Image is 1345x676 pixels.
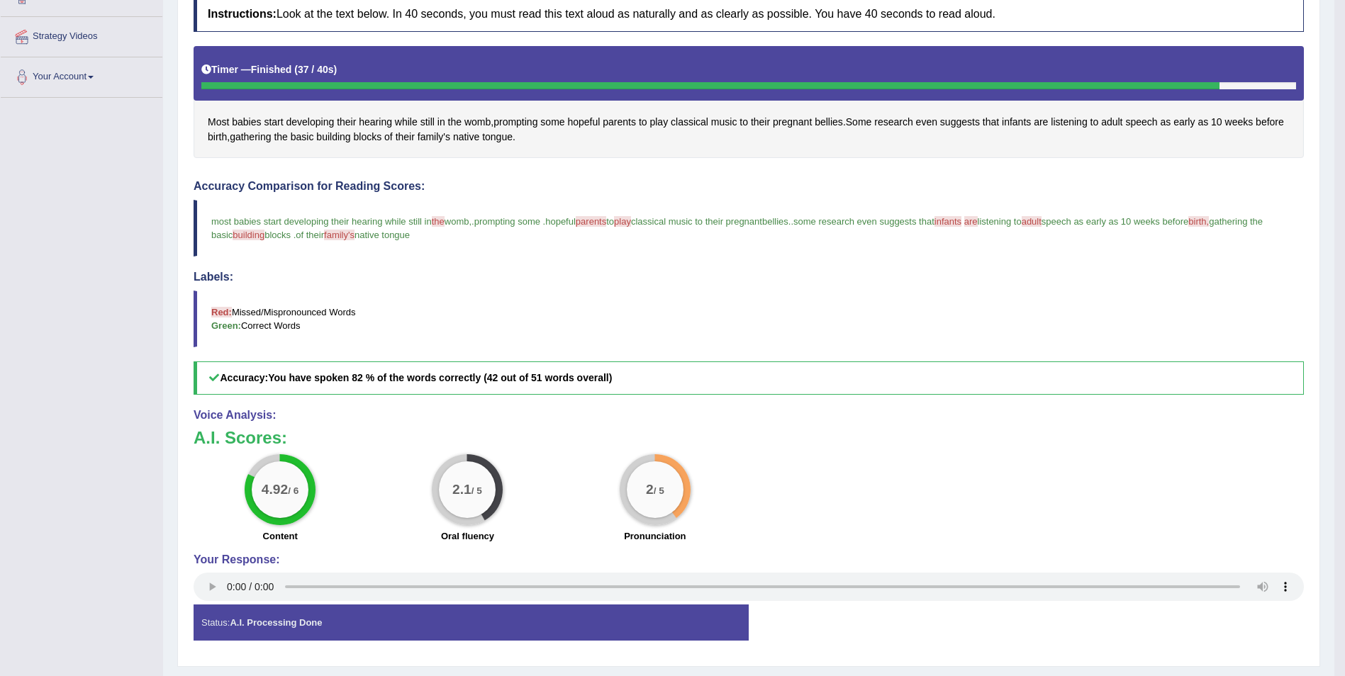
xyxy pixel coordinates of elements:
span: blocks [264,230,291,240]
small: / 6 [288,486,298,497]
span: Click to see word definition [740,115,748,130]
span: Click to see word definition [874,115,913,130]
span: Click to see word definition [1198,115,1208,130]
span: Click to see word definition [286,115,335,130]
span: most babies start developing their hearing while still in [211,216,432,227]
b: Instructions: [208,8,277,20]
big: 2.1 [453,482,472,497]
span: Click to see word definition [983,115,999,130]
b: ) [334,64,337,75]
span: bellies [762,216,788,227]
span: Click to see word definition [846,115,872,130]
span: speech as early as 10 weeks before [1042,216,1188,227]
span: Click to see word definition [420,115,435,130]
span: Click to see word definition [711,115,737,130]
b: ( [294,64,298,75]
span: Click to see word definition [671,115,708,130]
span: Click to see word definition [603,115,636,130]
h4: Your Response: [194,553,1304,566]
a: Strategy Videos [1,17,162,52]
b: You have spoken 82 % of the words correctly (42 out of 51 words overall) [268,372,612,383]
b: Finished [251,64,292,75]
h4: Voice Analysis: [194,409,1304,422]
span: Click to see word definition [1002,115,1031,130]
span: are [964,216,978,227]
span: classical music to their pregnant [631,216,762,227]
span: Click to see word definition [1090,115,1099,130]
span: Click to see word definition [208,115,229,130]
span: infants [934,216,961,227]
span: parents [576,216,606,227]
h4: Labels: [194,271,1304,283]
span: family's [324,230,355,240]
b: A.I. Scores: [194,428,287,447]
span: hopeful [545,216,576,227]
span: Click to see word definition [337,115,356,130]
h5: Accuracy: [194,361,1304,395]
span: . [543,216,546,227]
span: listening to [978,216,1022,227]
span: Click to see word definition [274,130,287,145]
span: birth, [1188,216,1209,227]
span: Click to see word definition [751,115,770,130]
label: Content [263,529,298,543]
span: Click to see word definition [1225,115,1254,130]
span: Click to see word definition [316,130,350,145]
span: Click to see word definition [291,130,314,145]
span: Click to see word definition [540,115,564,130]
span: Click to see word definition [773,115,812,130]
small: / 5 [471,486,482,497]
span: Click to see word definition [1051,115,1087,130]
span: Click to see word definition [916,115,937,130]
h4: Accuracy Comparison for Reading Scores: [194,180,1304,193]
small: / 5 [654,486,664,497]
span: Click to see word definition [230,130,271,145]
span: womb [445,216,469,227]
span: Click to see word definition [482,130,513,145]
span: some research even suggests that [793,216,934,227]
span: Click to see word definition [1125,115,1157,130]
span: Click to see word definition [1173,115,1195,130]
span: Click to see word definition [1160,115,1171,130]
span: prompting some [474,216,540,227]
b: Red: [211,307,232,317]
span: . [294,230,296,240]
span: Click to see word definition [354,130,382,145]
span: Click to see word definition [264,115,283,130]
big: 2 [646,482,654,497]
label: Oral fluency [441,529,494,543]
a: Your Account [1,57,162,93]
span: Click to see word definition [649,115,668,130]
span: Click to see word definition [396,130,415,145]
span: Click to see word definition [639,115,647,130]
span: Click to see word definition [453,130,479,145]
span: Click to see word definition [1034,115,1048,130]
span: Click to see word definition [940,115,980,130]
span: of their [296,230,324,240]
h5: Timer — [201,64,337,75]
span: Click to see word definition [208,130,227,145]
span: Click to see word definition [232,115,261,130]
span: Click to see word definition [1256,115,1284,130]
blockquote: Missed/Mispronounced Words Correct Words [194,291,1304,347]
span: Click to see word definition [395,115,418,130]
span: . [788,216,791,227]
span: play [614,216,631,227]
label: Pronunciation [624,529,686,543]
span: Click to see word definition [464,115,491,130]
big: 4.92 [262,482,288,497]
span: adult [1022,216,1042,227]
span: . [791,216,793,227]
strong: A.I. Processing Done [230,617,322,628]
span: Click to see word definition [1101,115,1122,130]
span: Click to see word definition [567,115,600,130]
b: 37 / 40s [298,64,334,75]
span: Click to see word definition [359,115,392,130]
span: building [233,230,264,240]
span: Click to see word definition [418,130,450,145]
span: to [606,216,614,227]
span: Click to see word definition [448,115,462,130]
span: Click to see word definition [1211,115,1222,130]
span: Click to see word definition [815,115,843,130]
b: Green: [211,320,241,331]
